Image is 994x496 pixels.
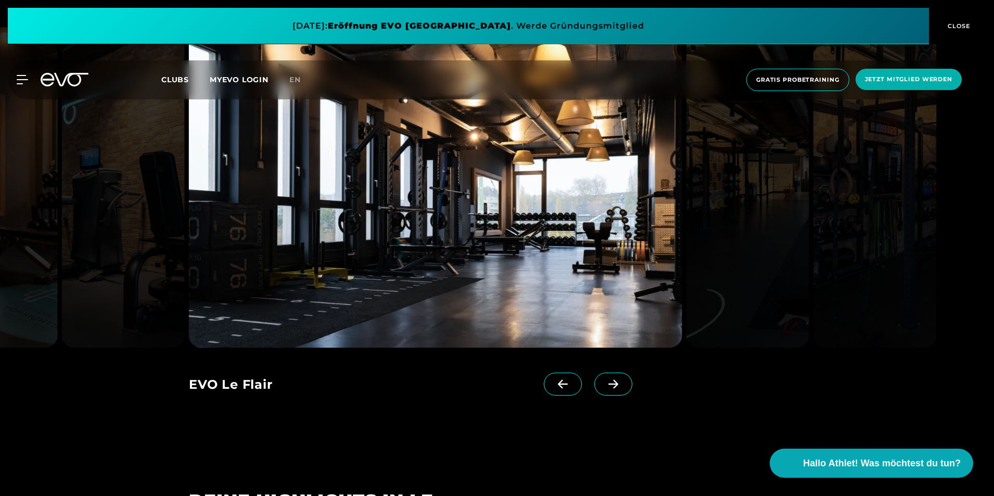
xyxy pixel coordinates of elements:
[161,74,210,84] a: Clubs
[813,27,937,348] img: evofitness
[289,75,301,84] span: en
[686,27,809,348] img: evofitness
[756,75,839,84] span: Gratis Probetraining
[865,75,952,84] span: Jetzt Mitglied werden
[929,8,986,44] button: CLOSE
[210,75,269,84] a: MYEVO LOGIN
[189,27,682,348] img: evofitness
[945,21,971,31] span: CLOSE
[803,456,961,470] span: Hallo Athlet! Was möchtest du tun?
[743,69,852,91] a: Gratis Probetraining
[852,69,965,91] a: Jetzt Mitglied werden
[289,74,313,86] a: en
[61,27,185,348] img: evofitness
[161,75,189,84] span: Clubs
[770,449,973,478] button: Hallo Athlet! Was möchtest du tun?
